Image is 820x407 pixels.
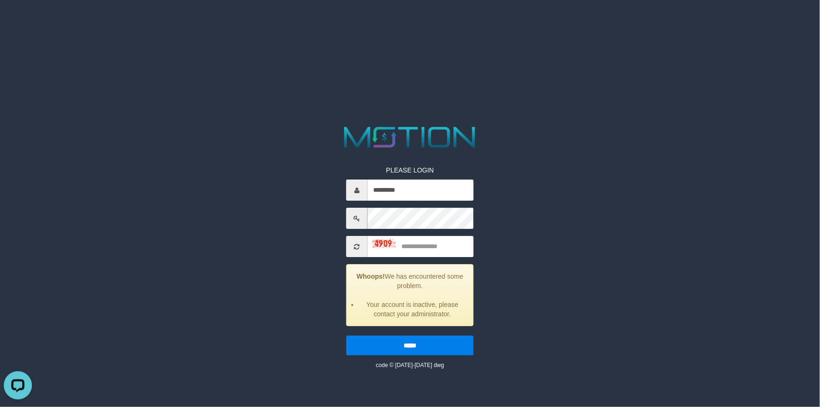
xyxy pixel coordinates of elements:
small: code © [DATE]-[DATE] dwg [376,362,444,368]
img: MOTION_logo.png [338,123,482,151]
button: Open LiveChat chat widget [4,4,32,32]
p: PLEASE LOGIN [346,165,474,175]
img: captcha [372,239,396,249]
div: We has encountered some problem. [346,264,474,326]
strong: Whoops! [357,273,385,280]
li: Your account is inactive, please contact your administrator. [359,300,466,319]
